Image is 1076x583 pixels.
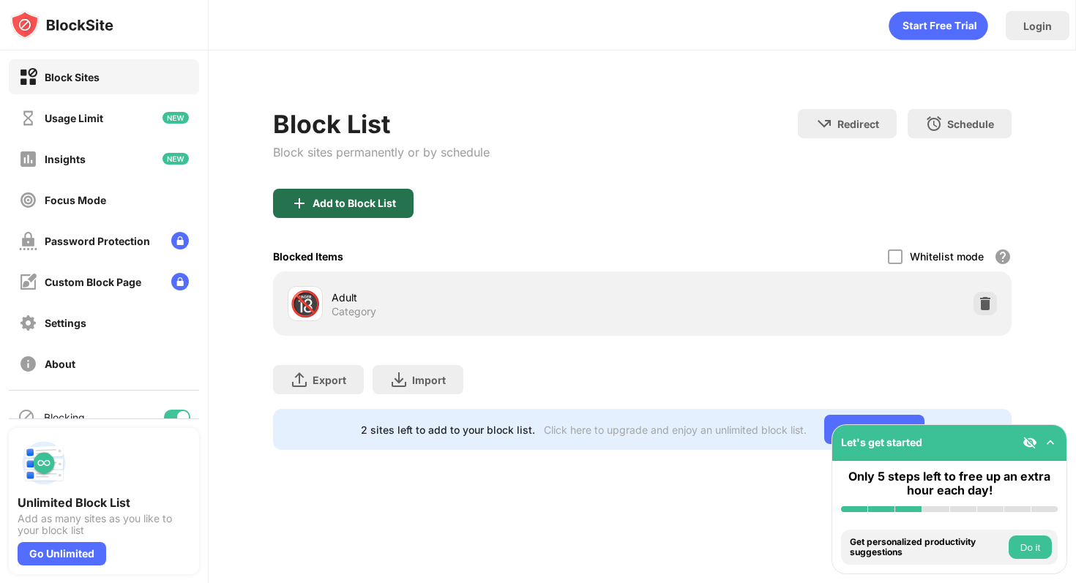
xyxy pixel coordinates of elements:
[1023,20,1052,32] div: Login
[45,112,103,124] div: Usage Limit
[45,153,86,165] div: Insights
[273,250,343,263] div: Blocked Items
[18,437,70,489] img: push-block-list.svg
[837,118,879,130] div: Redirect
[273,109,490,139] div: Block List
[850,537,1005,558] div: Get personalized productivity suggestions
[544,424,807,436] div: Click here to upgrade and enjoy an unlimited block list.
[841,436,922,448] div: Let's get started
[332,290,642,305] div: Adult
[313,198,396,209] div: Add to Block List
[1023,435,1037,450] img: eye-not-visible.svg
[19,191,37,209] img: focus-off.svg
[18,513,190,536] div: Add as many sites as you like to your block list
[162,153,189,165] img: new-icon.svg
[44,411,85,424] div: Blocking
[162,112,189,124] img: new-icon.svg
[45,317,86,329] div: Settings
[45,235,150,247] div: Password Protection
[45,194,106,206] div: Focus Mode
[273,145,490,159] div: Block sites permanently or by schedule
[841,470,1058,497] div: Only 5 steps left to free up an extra hour each day!
[171,232,189,249] img: lock-menu.svg
[412,374,446,386] div: Import
[45,358,75,370] div: About
[45,276,141,288] div: Custom Block Page
[18,495,190,510] div: Unlimited Block List
[45,71,100,83] div: Block Sites
[171,273,189,290] img: lock-menu.svg
[10,10,113,40] img: logo-blocksite.svg
[19,273,37,291] img: customize-block-page-off.svg
[1043,435,1058,450] img: omni-setup-toggle.svg
[889,11,988,40] div: animation
[19,109,37,127] img: time-usage-off.svg
[19,355,37,373] img: about-off.svg
[910,250,984,263] div: Whitelist mode
[19,232,37,250] img: password-protection-off.svg
[1009,535,1052,559] button: Do it
[824,415,924,444] div: Go Unlimited
[361,424,535,436] div: 2 sites left to add to your block list.
[332,305,376,318] div: Category
[313,374,346,386] div: Export
[947,118,994,130] div: Schedule
[19,150,37,168] img: insights-off.svg
[290,289,321,319] div: 🔞
[19,68,37,86] img: block-on.svg
[18,408,35,426] img: blocking-icon.svg
[19,314,37,332] img: settings-off.svg
[18,542,106,565] div: Go Unlimited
